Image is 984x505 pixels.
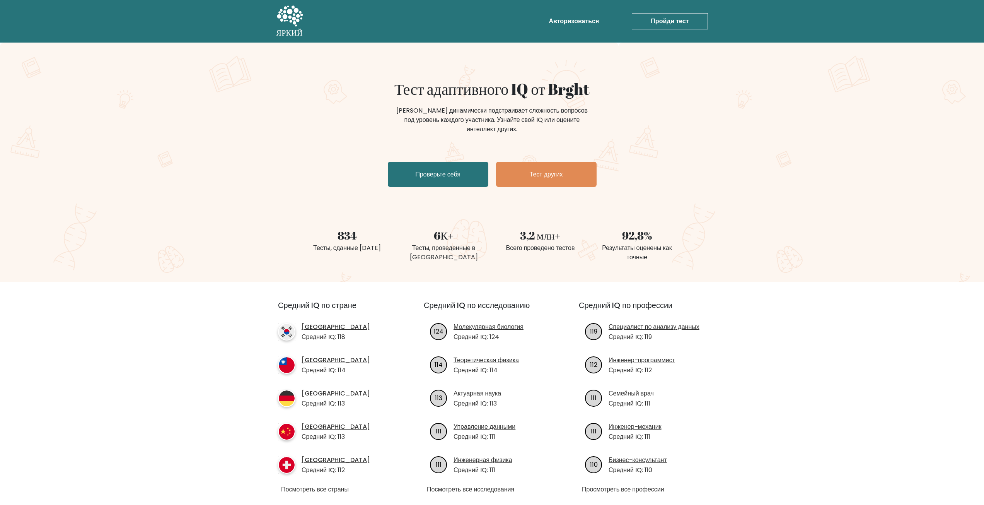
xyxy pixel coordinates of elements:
text: 111 [591,394,597,402]
font: Тест адаптивного IQ от Brght [394,79,590,99]
font: [GEOGRAPHIC_DATA] [302,356,370,365]
font: Тест других [530,170,563,179]
font: Тесты, сданные [DATE] [313,243,381,252]
a: Посмотреть все исследования [427,485,557,494]
text: 114 [435,360,443,369]
font: Средний IQ: 113 [454,399,497,408]
font: 3,2 млн+ [520,228,561,243]
font: Пройди тест [651,17,689,26]
font: Средний IQ: 114 [454,366,498,375]
font: Семейный врач [609,389,654,398]
font: Средний IQ: 112 [302,466,345,474]
font: Посмотреть все страны [281,485,349,494]
a: ЯРКИЙ [276,3,303,39]
a: Проверьте себя [388,162,488,187]
a: Бизнес-консультант [609,455,667,465]
font: Средний IQ: 113 [302,432,345,441]
font: Средний IQ: 119 [609,332,652,341]
font: Средний IQ: 124 [454,332,499,341]
font: ЯРКИЙ [276,27,303,38]
font: Авторизоваться [549,17,599,26]
font: 92,8% [622,228,652,243]
a: Семейный врач [609,389,654,398]
a: Теоретическая физика [454,356,519,365]
a: Актуарная наука [454,389,501,398]
text: 111 [436,460,442,469]
font: Средний IQ: 112 [609,366,652,375]
font: Средний IQ по исследованию [424,300,530,311]
font: [PERSON_NAME] динамически подстраивает сложность вопросов под уровень каждого участника. Узнайте ... [396,106,588,134]
a: [GEOGRAPHIC_DATA] [302,389,370,398]
img: страна [278,423,295,440]
text: 110 [590,460,598,469]
img: страна [278,390,295,407]
img: страна [278,323,295,341]
font: Средний IQ: 113 [302,399,345,408]
font: Инженер-программист [609,356,675,365]
a: Инженер-механик [609,422,662,431]
a: [GEOGRAPHIC_DATA] [302,356,370,365]
text: 113 [435,394,442,402]
font: Тесты, проведенные в [GEOGRAPHIC_DATA] [410,243,478,262]
a: Специалист по анализу данных [609,322,699,332]
font: Средний IQ по стране [278,300,356,311]
a: Просмотреть все профессии [582,485,712,494]
a: Инженерная физика [454,455,512,465]
font: Средний IQ: 118 [302,332,345,341]
font: Средний IQ: 111 [454,432,495,441]
text: 124 [434,327,443,336]
font: Актуарная наука [454,389,501,398]
text: 111 [591,427,597,436]
font: Просмотреть все профессии [582,485,664,494]
font: Посмотреть все исследования [427,485,514,494]
font: Всего проведено тестов [506,243,575,252]
font: 6К+ [434,228,454,243]
text: 119 [590,327,597,336]
img: страна [278,456,295,474]
a: Пройди тест [632,13,708,29]
font: Средний IQ: 114 [302,366,346,375]
text: 111 [436,427,442,436]
font: Средний IQ: 111 [454,466,495,474]
a: Управление данными [454,422,515,431]
a: Молекулярная биология [454,322,524,332]
a: Инженер-программист [609,356,675,365]
font: Проверьте себя [415,170,460,179]
a: [GEOGRAPHIC_DATA] [302,322,370,332]
font: Средний IQ: 111 [609,432,650,441]
font: Средний IQ по профессии [579,300,672,311]
font: 834 [338,228,357,243]
font: [GEOGRAPHIC_DATA] [302,389,370,398]
text: 112 [590,360,597,369]
a: Тест других [496,162,597,187]
font: Средний IQ: 111 [609,399,650,408]
a: [GEOGRAPHIC_DATA] [302,422,370,431]
a: [GEOGRAPHIC_DATA] [302,455,370,465]
img: страна [278,356,295,374]
a: Посмотреть все страны [281,485,393,494]
font: Средний IQ: 110 [609,466,652,474]
a: Авторизоваться [546,14,602,29]
font: Результаты оценены как точные [602,243,672,262]
font: Теоретическая физика [454,356,519,365]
